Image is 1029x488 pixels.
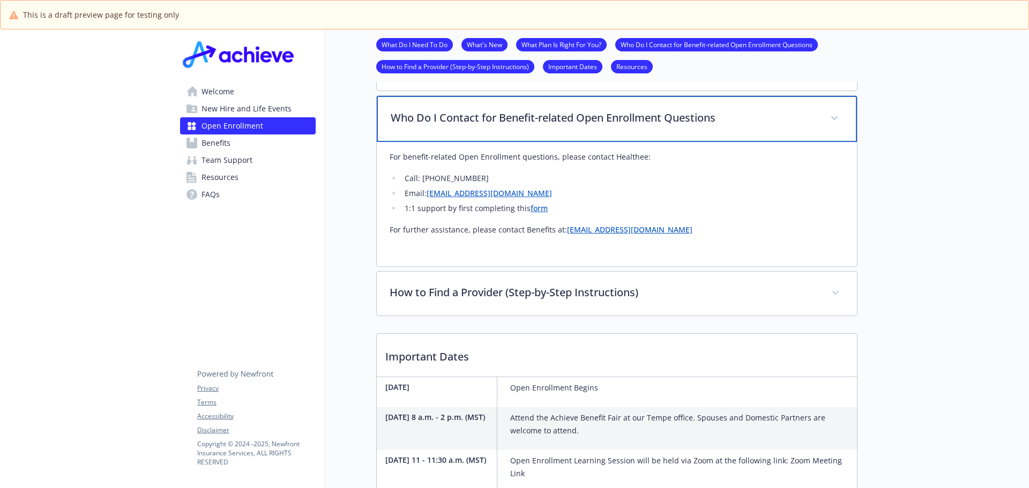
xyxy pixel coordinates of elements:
[197,439,315,467] p: Copyright © 2024 - 2025 , Newfront Insurance Services, ALL RIGHTS RESERVED
[401,172,844,185] li: Call: [PHONE_NUMBER]
[202,117,263,134] span: Open Enrollment
[510,381,598,394] p: Open Enrollment Begins
[391,110,817,126] p: Who Do I Contact for Benefit-related Open Enrollment Questions
[180,100,316,117] a: New Hire and Life Events
[377,96,857,142] div: Who Do I Contact for Benefit-related Open Enrollment Questions
[461,39,508,49] a: What's New
[180,83,316,100] a: Welcome
[376,39,453,49] a: What Do I Need To Do
[377,334,857,373] p: Important Dates
[202,83,234,100] span: Welcome
[376,61,534,71] a: How to Find a Provider (Step-by-Step Instructions)
[197,425,315,435] a: Disclaimer
[197,397,315,407] a: Terms
[385,411,493,423] p: [DATE] 8 a.m. - 2 p.m. (MST)
[385,454,493,466] p: [DATE] 11 - 11:30 a.m. (MST)
[180,169,316,186] a: Resources
[377,272,857,316] div: How to Find a Provider (Step-by-Step Instructions)
[202,169,238,186] span: Resources
[385,381,493,393] p: [DATE]
[180,117,316,134] a: Open Enrollment
[611,61,653,71] a: Resources
[401,202,844,215] li: 1:1 support by first completing this
[390,151,844,163] p: For benefit-related Open Enrollment questions, please contact Healthee:
[180,134,316,152] a: Benefits
[180,186,316,203] a: FAQs
[377,142,857,266] div: Who Do I Contact for Benefit-related Open Enrollment Questions
[427,188,552,198] a: [EMAIL_ADDRESS][DOMAIN_NAME]
[202,186,220,203] span: FAQs
[401,187,844,200] li: Email:
[390,284,818,301] p: How to Find a Provider (Step-by-Step Instructions)
[516,39,607,49] a: What Plan Is Right For You?
[197,384,315,393] a: Privacy
[23,9,179,20] span: This is a draft preview page for testing only
[202,152,252,169] span: Team Support
[567,224,692,235] a: [EMAIL_ADDRESS][DOMAIN_NAME]
[180,152,316,169] a: Team Support
[390,223,844,236] p: For further assistance, please contact Benefits at:
[202,100,292,117] span: New Hire and Life Events
[197,411,315,421] a: Accessibility
[510,454,853,480] p: Open Enrollment Learning Session will be held via Zoom at the following link: Zoom Meeting Link
[531,203,548,213] a: form
[202,134,230,152] span: Benefits
[543,61,602,71] a: Important Dates
[510,411,853,437] p: Attend the Achieve Benefit Fair at our Tempe office. Spouses and Domestic Partners are welcome to...
[615,39,818,49] a: Who Do I Contact for Benefit-related Open Enrollment Questions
